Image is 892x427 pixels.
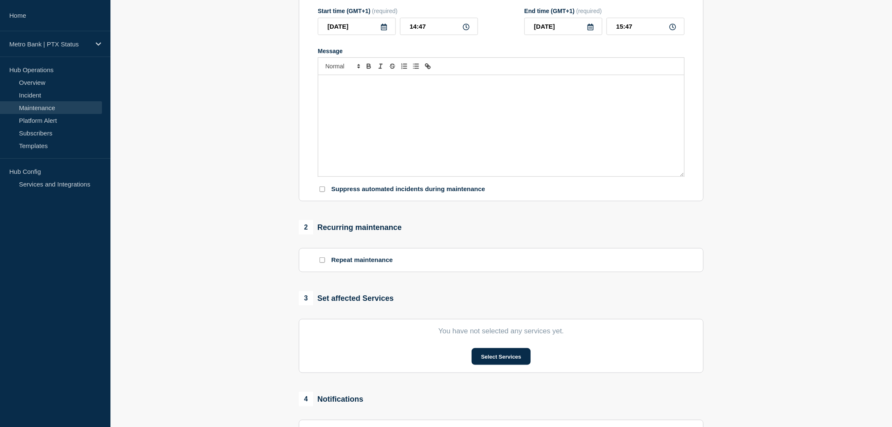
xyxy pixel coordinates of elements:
[331,185,485,193] p: Suppress automated incidents during maintenance
[607,18,685,35] input: HH:MM
[398,61,410,71] button: Toggle ordered list
[387,61,398,71] button: Toggle strikethrough text
[372,8,398,14] span: (required)
[318,18,396,35] input: YYYY-MM-DD
[410,61,422,71] button: Toggle bulleted list
[524,18,602,35] input: YYYY-MM-DD
[9,41,90,48] p: Metro Bank | PTX Status
[331,256,393,264] p: Repeat maintenance
[318,8,478,14] div: Start time (GMT+1)
[318,75,684,176] div: Message
[318,48,685,54] div: Message
[375,61,387,71] button: Toggle italic text
[400,18,478,35] input: HH:MM
[322,61,363,71] span: Font size
[299,291,394,305] div: Set affected Services
[299,291,313,305] span: 3
[320,186,325,192] input: Suppress automated incidents during maintenance
[524,8,685,14] div: End time (GMT+1)
[576,8,602,14] span: (required)
[472,348,530,365] button: Select Services
[299,392,313,406] span: 4
[299,220,313,235] span: 2
[422,61,434,71] button: Toggle link
[320,257,325,263] input: Repeat maintenance
[299,392,363,406] div: Notifications
[299,220,402,235] div: Recurring maintenance
[318,327,685,335] p: You have not selected any services yet.
[363,61,375,71] button: Toggle bold text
